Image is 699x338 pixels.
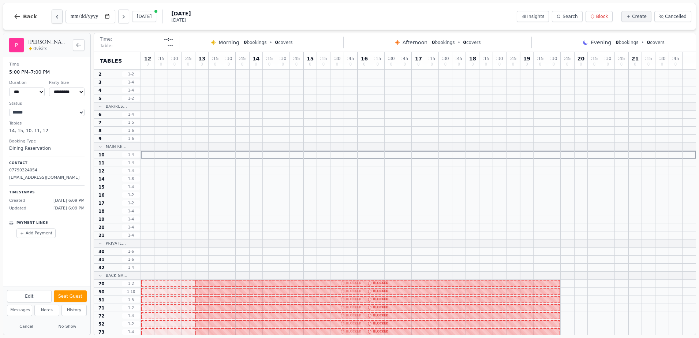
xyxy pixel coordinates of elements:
[164,36,173,42] span: --:--
[674,63,677,66] span: 0
[98,160,105,166] span: 11
[432,40,435,45] span: 0
[566,63,568,66] span: 0
[100,43,113,49] span: Table:
[106,273,127,278] span: Back Ga...
[122,152,140,157] span: 1 - 4
[122,168,140,174] span: 1 - 4
[9,138,85,145] dt: Booking Type
[23,14,37,19] span: Back
[122,224,140,230] span: 1 - 4
[122,96,140,101] span: 1 - 2
[198,56,205,61] span: 13
[415,56,422,61] span: 17
[463,40,466,45] span: 0
[377,63,379,66] span: 0
[146,63,149,66] span: 0
[463,40,481,45] span: covers
[171,17,191,23] span: [DATE]
[187,63,189,66] span: 0
[122,184,140,190] span: 1 - 4
[282,63,284,66] span: 0
[552,11,582,22] button: Search
[672,56,679,61] span: : 45
[122,313,140,319] span: 1 - 4
[7,305,32,316] button: Messages
[16,220,48,226] p: Payment Links
[48,322,87,331] button: No-Show
[106,241,126,246] span: Private...
[442,56,449,61] span: : 30
[432,40,455,45] span: bookings
[100,57,122,64] span: Tables
[53,198,85,204] span: [DATE] 6:09 PM
[122,112,140,117] span: 1 - 4
[122,321,140,327] span: 1 - 2
[225,56,232,61] span: : 30
[122,136,140,141] span: 1 - 6
[9,80,45,86] dt: Duration
[98,224,105,230] span: 20
[482,56,489,61] span: : 15
[122,297,140,302] span: 1 - 5
[485,63,487,66] span: 0
[293,56,300,61] span: : 45
[647,40,665,45] span: covers
[239,56,246,61] span: : 45
[665,14,687,19] span: Cancelled
[9,198,25,204] span: Created
[539,63,541,66] span: 0
[98,216,105,222] span: 19
[214,63,216,66] span: 0
[498,63,501,66] span: 0
[647,63,650,66] span: 0
[428,56,435,61] span: : 15
[98,265,105,271] span: 32
[49,80,85,86] dt: Party Size
[469,56,476,61] span: 18
[122,249,140,254] span: 1 - 6
[241,63,243,66] span: 0
[122,120,140,125] span: 1 - 5
[122,281,140,286] span: 1 - 2
[591,56,598,61] span: : 15
[122,329,140,335] span: 1 - 4
[100,36,112,42] span: Time:
[8,8,43,25] button: Back
[336,63,338,66] span: 0
[632,14,647,19] span: Create
[275,40,293,45] span: covers
[98,289,105,295] span: 50
[122,208,140,214] span: 1 - 4
[122,79,140,85] span: 1 - 4
[98,192,105,198] span: 16
[417,63,419,66] span: 0
[73,39,85,51] button: Back to bookings list
[212,56,218,61] span: : 15
[455,56,462,61] span: : 45
[54,290,87,302] button: Seat Guest
[98,281,105,287] span: 70
[564,56,571,61] span: : 45
[201,63,203,66] span: 0
[404,63,406,66] span: 0
[309,63,311,66] span: 0
[9,161,85,166] p: Contact
[645,56,652,61] span: : 15
[122,257,140,262] span: 1 - 6
[509,56,516,61] span: : 45
[98,96,101,101] span: 5
[307,56,314,61] span: 15
[98,313,105,319] span: 72
[607,63,609,66] span: 0
[363,63,365,66] span: 0
[160,63,162,66] span: 0
[98,176,105,182] span: 14
[523,56,530,61] span: 19
[98,200,105,206] span: 17
[168,43,173,49] span: ---
[98,88,101,93] span: 4
[403,39,427,46] span: Afternoon
[53,205,85,212] span: [DATE] 6:09 PM
[322,63,325,66] span: 0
